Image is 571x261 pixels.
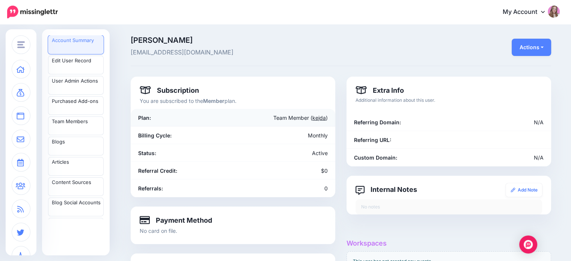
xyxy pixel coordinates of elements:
a: User Admin Actions [48,76,104,95]
p: Additional information about this user. [356,97,542,104]
b: Custom Domain: [354,154,397,161]
div: N/A [415,118,549,127]
b: Plan: [138,115,151,121]
h4: Payment Method [140,216,212,225]
div: Team Member ( ) [199,113,333,122]
img: Missinglettr [7,6,58,18]
a: Articles [48,157,104,176]
h4: Subscription [140,86,199,95]
a: Purchased Add-ons [48,96,104,115]
b: Referrals: [138,185,163,192]
button: Actions [512,39,551,56]
div: N/A [415,153,549,162]
a: Team Members [48,116,104,135]
b: Billing Cycle: [138,132,172,139]
h4: Internal Notes [356,185,417,194]
a: Blog Social Accounts [48,198,104,216]
span: [PERSON_NAME] [131,36,407,44]
a: Blogs [48,137,104,155]
b: Member [203,98,224,104]
span: 0 [324,185,328,192]
a: My Account [495,3,560,21]
b: Referring Domain: [354,119,401,125]
b: Status: [138,150,156,156]
div: Monthly [233,131,334,140]
a: Account Summary [48,35,104,54]
span: [EMAIL_ADDRESS][DOMAIN_NAME] [131,48,407,57]
b: Referring URL: [354,137,391,143]
h4: Extra Info [356,86,404,95]
div: Open Intercom Messenger [519,235,537,253]
div: Active [233,149,334,157]
img: menu.png [17,41,25,48]
a: Add Note [506,183,542,197]
div: $0 [233,166,334,175]
b: Referral Credit: [138,167,177,174]
h4: Workspaces [347,239,551,247]
p: You are subscribed to the plan. [140,97,326,105]
a: Content Sources [48,177,104,196]
a: kejda [312,115,326,121]
div: No notes [356,199,542,214]
p: No card on file. [140,226,326,235]
a: Edit User Record [48,56,104,74]
a: Blog Branding Templates [48,218,104,237]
